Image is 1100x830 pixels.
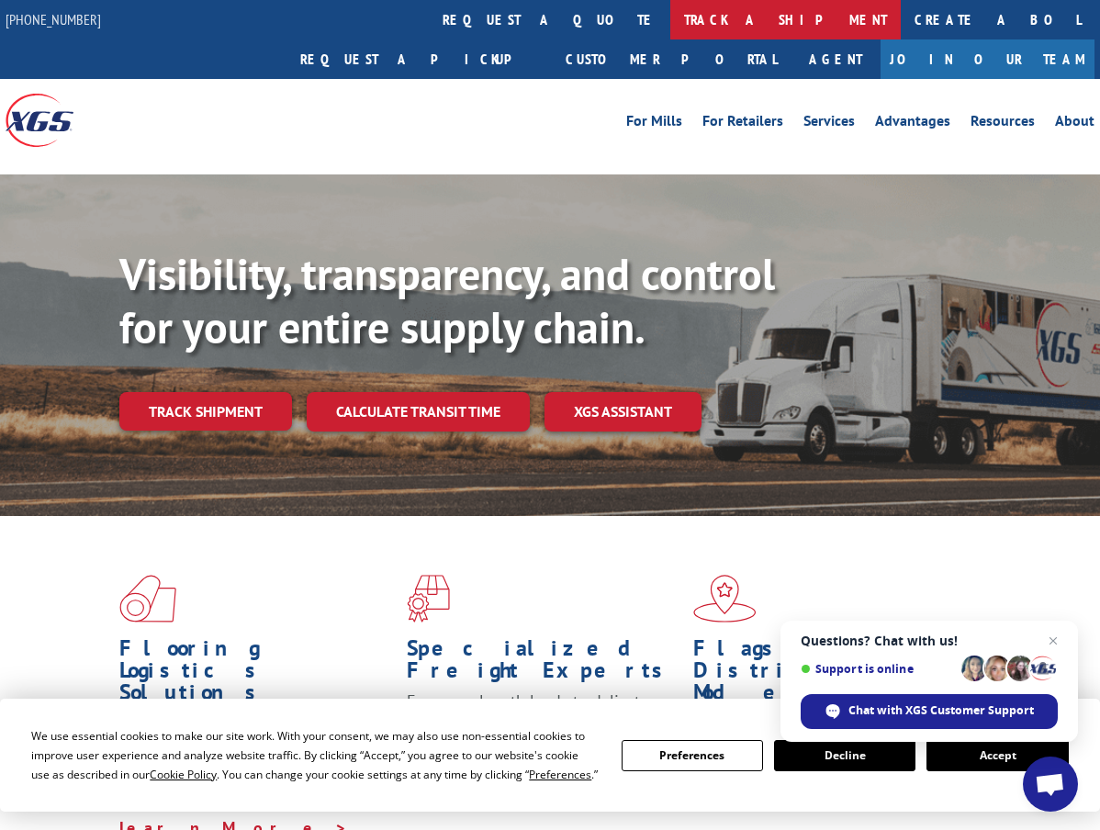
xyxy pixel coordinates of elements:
a: Advantages [875,114,950,134]
a: Learn More > [693,795,922,816]
a: Customer Portal [552,39,791,79]
img: xgs-icon-flagship-distribution-model-red [693,575,757,622]
a: [PHONE_NUMBER] [6,10,101,28]
a: XGS ASSISTANT [544,392,702,432]
a: Join Our Team [881,39,1094,79]
button: Decline [774,740,915,771]
span: Support is online [801,662,955,676]
h1: Flagship Distribution Model [693,637,967,712]
b: Visibility, transparency, and control for your entire supply chain. [119,245,775,355]
a: About [1055,114,1094,134]
p: From overlength loads to delicate cargo, our experienced staff knows the best way to move your fr... [407,690,680,772]
img: xgs-icon-focused-on-flooring-red [407,575,450,622]
a: Track shipment [119,392,292,431]
div: Open chat [1023,757,1078,812]
a: Agent [791,39,881,79]
a: Request a pickup [286,39,552,79]
span: Close chat [1042,630,1064,652]
button: Preferences [622,740,763,771]
button: Accept [926,740,1068,771]
a: For Retailers [702,114,783,134]
a: Resources [971,114,1035,134]
div: Chat with XGS Customer Support [801,694,1058,729]
img: xgs-icon-total-supply-chain-intelligence-red [119,575,176,622]
span: Cookie Policy [150,767,217,782]
a: Calculate transit time [307,392,530,432]
h1: Flooring Logistics Solutions [119,637,393,712]
span: Questions? Chat with us! [801,634,1058,648]
h1: Specialized Freight Experts [407,637,680,690]
span: Chat with XGS Customer Support [848,702,1034,719]
a: Services [803,114,855,134]
span: Preferences [529,767,591,782]
a: For Mills [626,114,682,134]
div: We use essential cookies to make our site work. With your consent, we may also use non-essential ... [31,726,599,784]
